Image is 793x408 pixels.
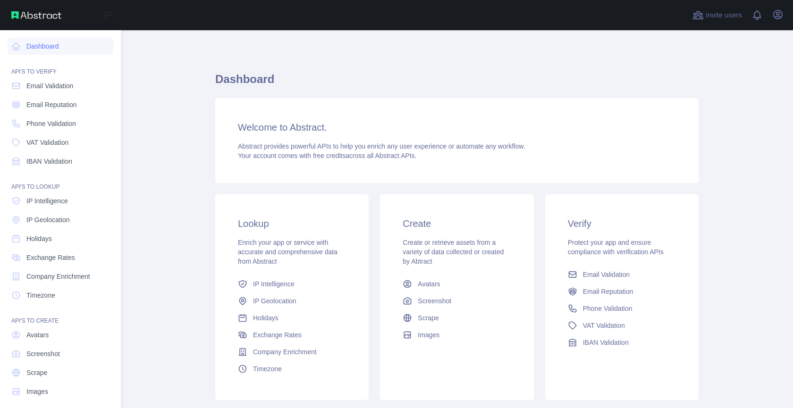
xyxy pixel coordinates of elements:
[26,387,48,396] span: Images
[26,157,72,166] span: IBAN Validation
[26,215,70,225] span: IP Geolocation
[238,121,676,134] h3: Welcome to Abstract.
[8,115,113,132] a: Phone Validation
[564,266,680,283] a: Email Validation
[234,275,350,292] a: IP Intelligence
[8,268,113,285] a: Company Enrichment
[8,249,113,266] a: Exchange Rates
[8,96,113,113] a: Email Reputation
[253,347,317,357] span: Company Enrichment
[26,349,60,358] span: Screenshot
[403,239,504,265] span: Create or retrieve assets from a variety of data collected or created by Abtract
[8,38,113,55] a: Dashboard
[399,326,515,343] a: Images
[253,313,278,323] span: Holidays
[253,296,296,306] span: IP Geolocation
[706,10,742,21] span: Invite users
[238,239,337,265] span: Enrich your app or service with accurate and comprehensive data from Abstract
[26,291,55,300] span: Timezone
[564,334,680,351] a: IBAN Validation
[26,368,47,377] span: Scrape
[238,217,346,230] h3: Lookup
[26,330,49,340] span: Avatars
[253,330,302,340] span: Exchange Rates
[568,239,664,256] span: Protect your app and ensure compliance with verification APIs
[26,138,68,147] span: VAT Validation
[8,345,113,362] a: Screenshot
[418,313,439,323] span: Scrape
[583,338,629,347] span: IBAN Validation
[418,296,451,306] span: Screenshot
[11,11,61,19] img: Abstract API
[8,326,113,343] a: Avatars
[691,8,744,23] button: Invite users
[253,279,295,289] span: IP Intelligence
[234,343,350,360] a: Company Enrichment
[418,330,439,340] span: Images
[313,152,346,159] span: free credits
[26,253,75,262] span: Exchange Rates
[8,364,113,381] a: Scrape
[234,309,350,326] a: Holidays
[8,230,113,247] a: Holidays
[399,292,515,309] a: Screenshot
[8,77,113,94] a: Email Validation
[568,217,676,230] h3: Verify
[215,72,699,94] h1: Dashboard
[8,57,113,75] div: API'S TO VERIFY
[8,211,113,228] a: IP Geolocation
[238,142,525,150] span: Abstract provides powerful APIs to help you enrich any user experience or automate any workflow.
[403,217,511,230] h3: Create
[26,119,76,128] span: Phone Validation
[399,275,515,292] a: Avatars
[8,383,113,400] a: Images
[564,300,680,317] a: Phone Validation
[8,134,113,151] a: VAT Validation
[418,279,440,289] span: Avatars
[26,234,52,243] span: Holidays
[8,287,113,304] a: Timezone
[234,360,350,377] a: Timezone
[253,364,282,374] span: Timezone
[8,153,113,170] a: IBAN Validation
[583,321,625,330] span: VAT Validation
[26,272,90,281] span: Company Enrichment
[26,100,77,109] span: Email Reputation
[583,287,633,296] span: Email Reputation
[26,196,68,206] span: IP Intelligence
[399,309,515,326] a: Scrape
[8,306,113,325] div: API'S TO CREATE
[238,152,416,159] span: Your account comes with across all Abstract APIs.
[8,172,113,191] div: API'S TO LOOKUP
[564,317,680,334] a: VAT Validation
[583,304,633,313] span: Phone Validation
[234,292,350,309] a: IP Geolocation
[583,270,630,279] span: Email Validation
[8,192,113,209] a: IP Intelligence
[26,81,73,91] span: Email Validation
[564,283,680,300] a: Email Reputation
[234,326,350,343] a: Exchange Rates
